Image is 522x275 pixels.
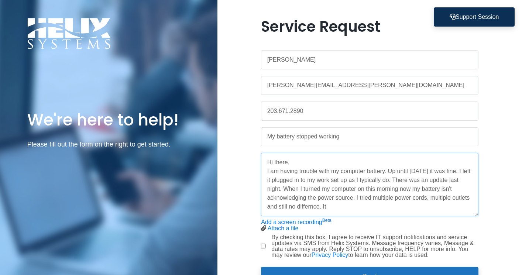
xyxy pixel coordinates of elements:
button: Support Session [434,7,515,27]
sup: Beta [322,218,332,223]
img: Logo [27,18,111,49]
a: Attach a file [268,225,299,231]
h1: We're here to help! [27,109,190,130]
a: Privacy Policy [312,252,348,258]
p: Please fill out the form on the right to get started. [27,139,190,150]
input: Name [261,50,478,69]
a: Add a screen recordingBeta [261,219,331,225]
input: Work Email [261,76,478,95]
input: Subject [261,127,478,147]
label: By checking this box, I agree to receive IT support notifications and service updates via SMS fro... [271,234,478,258]
input: Phone Number [261,102,478,121]
h1: Service Request [261,18,478,35]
